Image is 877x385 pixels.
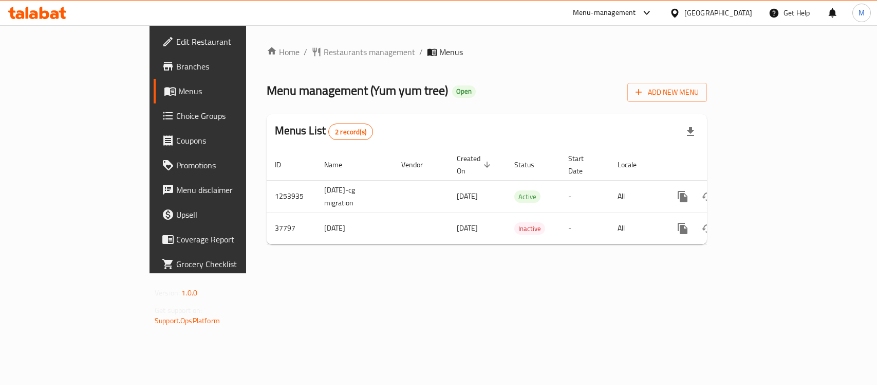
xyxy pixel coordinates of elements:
[154,227,296,252] a: Coverage Report
[560,213,609,244] td: -
[154,29,296,54] a: Edit Restaurant
[514,223,545,235] span: Inactive
[684,7,752,19] div: [GEOGRAPHIC_DATA]
[568,152,597,177] span: Start Date
[560,180,609,213] td: -
[176,233,288,246] span: Coverage Report
[324,46,415,58] span: Restaurants management
[316,180,393,213] td: [DATE]-cg migration
[275,159,294,171] span: ID
[573,7,636,19] div: Menu-management
[636,86,699,99] span: Add New Menu
[514,159,548,171] span: Status
[267,79,448,102] span: Menu management ( Yum yum tree )
[609,213,662,244] td: All
[176,110,288,122] span: Choice Groups
[304,46,307,58] li: /
[452,87,476,96] span: Open
[267,46,707,58] nav: breadcrumb
[670,184,695,209] button: more
[662,149,777,181] th: Actions
[176,258,288,270] span: Grocery Checklist
[176,36,288,48] span: Edit Restaurant
[154,79,296,103] a: Menus
[154,103,296,128] a: Choice Groups
[176,159,288,171] span: Promotions
[154,202,296,227] a: Upsell
[419,46,423,58] li: /
[316,213,393,244] td: [DATE]
[155,304,202,317] span: Get support on:
[176,208,288,221] span: Upsell
[627,83,707,102] button: Add New Menu
[176,134,288,147] span: Coupons
[514,191,540,203] span: Active
[859,7,865,19] span: M
[609,180,662,213] td: All
[154,54,296,79] a: Branches
[457,189,478,203] span: [DATE]
[178,85,288,97] span: Menus
[329,127,372,137] span: 2 record(s)
[154,153,296,178] a: Promotions
[678,119,703,144] div: Export file
[695,216,720,241] button: Change Status
[439,46,463,58] span: Menus
[695,184,720,209] button: Change Status
[176,60,288,73] span: Branches
[514,222,545,235] div: Inactive
[514,190,540,203] div: Active
[311,46,415,58] a: Restaurants management
[328,124,373,140] div: Total records count
[181,286,197,300] span: 1.0.0
[275,123,373,140] h2: Menus List
[154,252,296,276] a: Grocery Checklist
[154,128,296,153] a: Coupons
[176,184,288,196] span: Menu disclaimer
[324,159,356,171] span: Name
[267,149,777,244] table: enhanced table
[401,159,436,171] span: Vendor
[457,221,478,235] span: [DATE]
[155,314,220,327] a: Support.OpsPlatform
[670,216,695,241] button: more
[155,286,180,300] span: Version:
[457,152,494,177] span: Created On
[452,85,476,98] div: Open
[618,159,650,171] span: Locale
[154,178,296,202] a: Menu disclaimer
